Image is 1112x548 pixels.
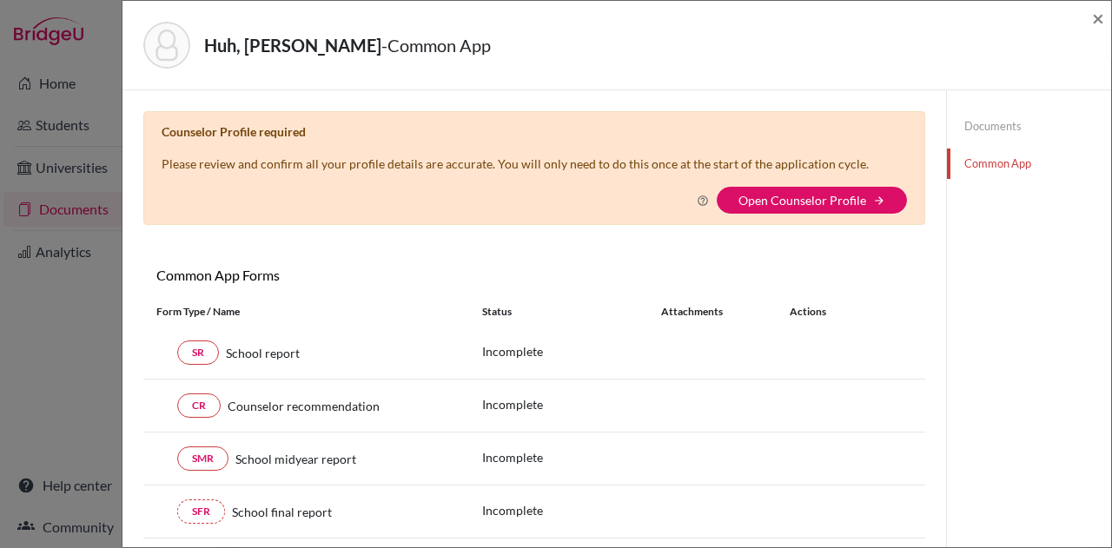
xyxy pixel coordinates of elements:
[1092,5,1104,30] span: ×
[228,397,380,415] span: Counselor recommendation
[204,35,381,56] strong: Huh, [PERSON_NAME]
[381,35,491,56] span: - Common App
[661,304,769,320] div: Attachments
[717,187,907,214] button: Open Counselor Profilearrow_forward
[482,304,661,320] div: Status
[235,450,356,468] span: School midyear report
[1092,8,1104,29] button: Close
[177,393,221,418] a: CR
[162,155,869,173] p: Please review and confirm all your profile details are accurate. You will only need to do this on...
[947,111,1111,142] a: Documents
[177,446,228,471] a: SMR
[226,344,300,362] span: School report
[143,304,469,320] div: Form Type / Name
[738,193,866,208] a: Open Counselor Profile
[947,149,1111,179] a: Common App
[232,503,332,521] span: School final report
[482,342,661,360] p: Incomplete
[162,124,306,139] b: Counselor Profile required
[482,395,661,413] p: Incomplete
[143,267,534,283] h6: Common App Forms
[482,448,661,466] p: Incomplete
[177,340,219,365] a: SR
[769,304,877,320] div: Actions
[482,501,661,519] p: Incomplete
[873,195,885,207] i: arrow_forward
[177,499,225,524] a: SFR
